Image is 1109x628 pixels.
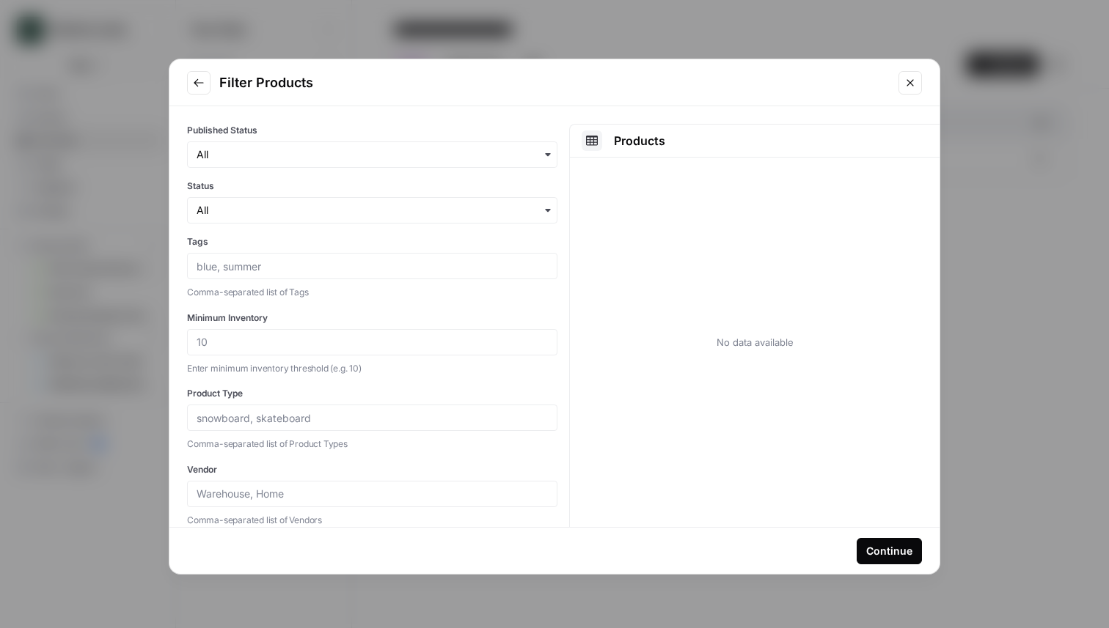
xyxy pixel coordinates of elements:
[187,285,557,300] p: Comma-separated list of Tags
[197,411,548,424] input: snowboard, skateboard
[187,124,557,137] label: Published Status
[866,544,912,558] div: Continue
[187,437,557,451] p: Comma-separated list of Product Types
[673,335,837,350] p: No data available
[197,336,548,349] input: 10
[197,203,548,218] input: All
[187,180,557,193] label: Status
[197,259,548,273] input: blue, summer
[187,463,557,476] label: Vendor
[187,513,557,528] p: Comma-separated list of Vendors
[614,132,665,149] h1: Products
[187,71,211,95] button: Go to previous step
[197,487,548,500] input: Warehouse, Home
[857,538,922,564] button: Continue
[197,147,548,162] input: All
[219,73,890,93] h2: Filter Products
[187,387,557,400] label: Product Type
[898,71,922,95] button: Close modal
[187,235,557,248] label: Tags
[187,311,557,325] label: Minimum Inventory
[187,361,557,376] p: Enter minimum inventory threshold (e.g. 10)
